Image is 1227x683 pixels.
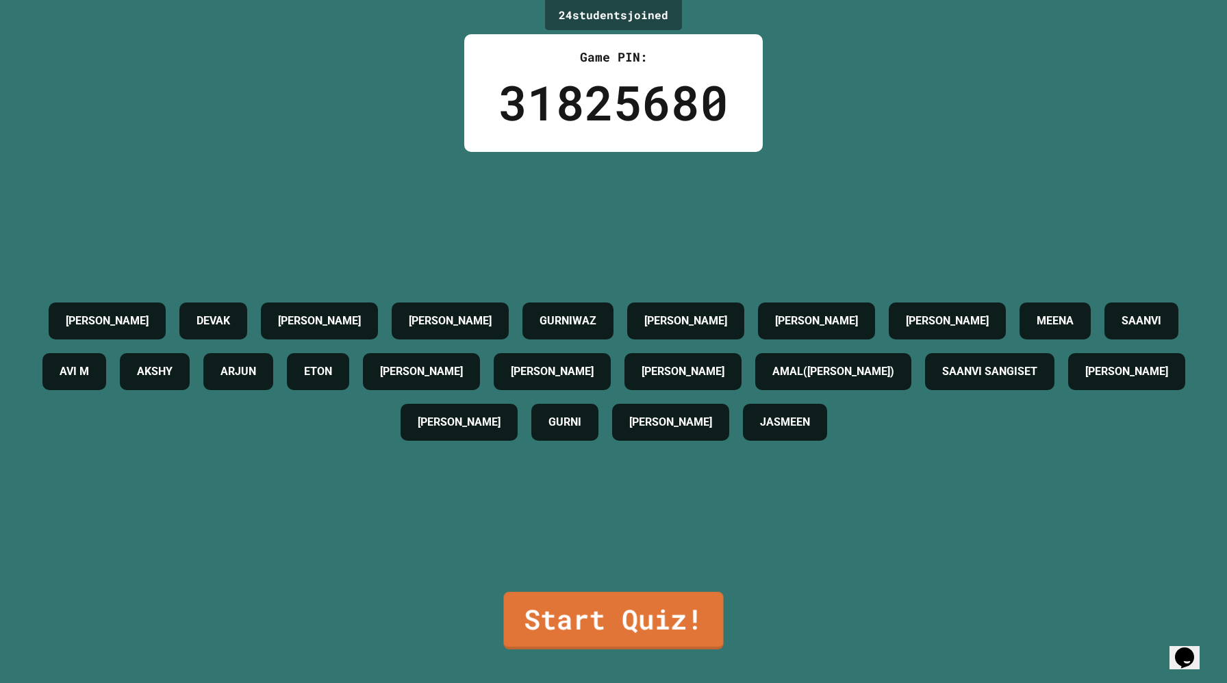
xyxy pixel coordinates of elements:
h4: [PERSON_NAME] [642,363,724,380]
h4: [PERSON_NAME] [906,313,989,329]
h4: [PERSON_NAME] [629,414,712,430]
h4: ETON [304,363,332,380]
h4: [PERSON_NAME] [409,313,492,329]
h4: [PERSON_NAME] [775,313,858,329]
h4: DEVAK [197,313,230,329]
h4: [PERSON_NAME] [1085,363,1168,380]
h4: [PERSON_NAME] [644,313,727,329]
div: Game PIN: [498,48,729,66]
h4: AKSHY [137,363,173,380]
h4: MEENA [1037,313,1074,329]
h4: [PERSON_NAME] [66,313,149,329]
h4: ARJUN [220,363,256,380]
h4: SAANVI [1122,313,1161,329]
a: Start Quiz! [503,592,723,649]
iframe: chat widget [1169,628,1213,669]
h4: [PERSON_NAME] [278,313,361,329]
h4: AMAL([PERSON_NAME]) [772,363,894,380]
h4: SAANVI SANGISET [942,363,1037,380]
h4: GURNI [548,414,581,430]
h4: [PERSON_NAME] [380,363,463,380]
h4: JASMEEN [760,414,810,430]
h4: [PERSON_NAME] [511,363,594,380]
h4: AVI M [60,363,89,380]
h4: GURNIWAZ [540,313,596,329]
div: 31825680 [498,66,729,138]
h4: [PERSON_NAME] [418,414,501,430]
